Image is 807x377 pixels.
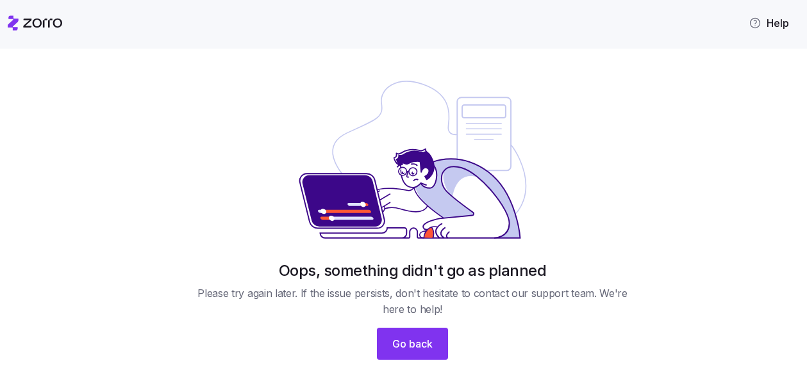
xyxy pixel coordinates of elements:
button: Go back [377,328,448,360]
h1: Oops, something didn't go as planned [279,261,547,280]
span: Help [749,15,789,31]
button: Help [738,10,799,36]
span: Go back [392,336,433,351]
span: Please try again later. If the issue persists, don't hesitate to contact our support team. We're ... [192,285,633,317]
